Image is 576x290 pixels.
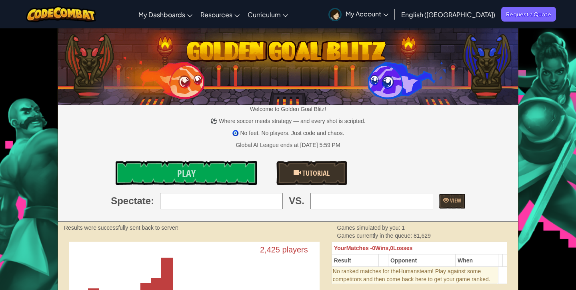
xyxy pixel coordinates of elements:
[289,194,304,208] span: VS.
[414,232,431,239] span: 81,629
[501,7,556,22] a: Request a Quote
[58,117,518,125] p: ⚽ Where soccer meets strategy — and every shot is scripted.
[324,2,392,27] a: My Account
[64,224,178,231] strong: Results were successfully sent back to server!
[111,194,151,208] span: Spectate
[332,254,378,266] th: Result
[58,129,518,137] p: 🧿 No feet. No players. Just code and chaos.
[449,197,461,204] span: View
[397,4,499,25] a: English ([GEOGRAPHIC_DATA])
[177,167,196,180] span: Play
[58,25,518,105] img: Golden Goal
[388,254,455,266] th: Opponent
[402,224,405,231] span: 1
[248,10,281,19] span: Curriculum
[26,6,96,22] img: CodeCombat logo
[236,141,340,149] div: Global AI League ends at [DATE] 5:59 PM
[134,4,196,25] a: My Dashboards
[151,194,154,208] span: :
[393,245,412,251] span: Losses
[334,245,346,251] span: Your
[301,168,330,178] span: Tutorial
[346,245,372,251] span: Matches -
[328,8,342,21] img: avatar
[401,10,495,19] span: English ([GEOGRAPHIC_DATA])
[337,232,414,239] span: Games currently in the queue:
[333,268,490,282] span: team! Play against some competitors and then come back here to get your game ranked.
[455,254,498,266] th: When
[58,105,518,113] p: Welcome to Golden Goal Blitz!
[261,245,309,254] text: 2,425 players
[346,10,388,18] span: My Account
[332,242,507,254] th: 0 0
[332,266,498,284] td: Humans
[375,245,390,251] span: Wins,
[276,161,347,185] a: Tutorial
[200,10,232,19] span: Resources
[337,224,402,231] span: Games simulated by you:
[138,10,185,19] span: My Dashboards
[196,4,244,25] a: Resources
[333,268,399,274] span: No ranked matches for the
[244,4,292,25] a: Curriculum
